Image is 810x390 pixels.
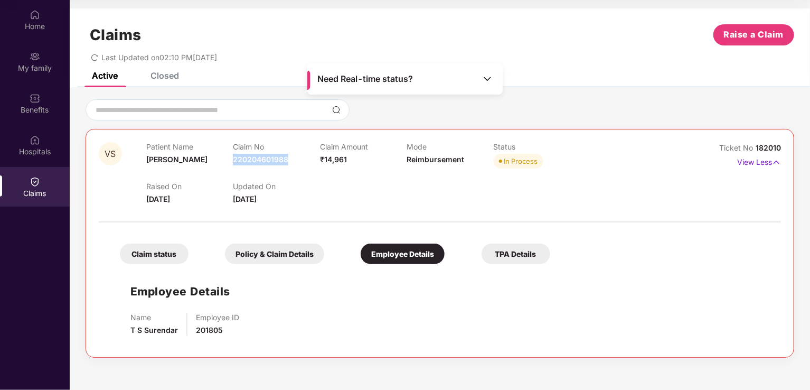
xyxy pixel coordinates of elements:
h1: Employee Details [130,283,230,300]
p: Name [130,313,178,322]
p: Employee ID [196,313,239,322]
img: svg+xml;base64,PHN2ZyB3aWR0aD0iMjAiIGhlaWdodD0iMjAiIHZpZXdCb3g9IjAgMCAyMCAyMCIgZmlsbD0ibm9uZSIgeG... [30,51,40,62]
span: Need Real-time status? [317,73,413,85]
span: VS [105,150,116,159]
img: Toggle Icon [482,73,493,84]
p: Raised On [146,182,233,191]
img: svg+xml;base64,PHN2ZyBpZD0iU2VhcmNoLTMyeDMyIiB4bWxucz0iaHR0cDovL3d3dy53My5vcmcvMjAwMC9zdmciIHdpZH... [332,106,341,114]
img: svg+xml;base64,PHN2ZyBpZD0iSG9tZSIgeG1sbnM9Imh0dHA6Ly93d3cudzMub3JnLzIwMDAvc3ZnIiB3aWR0aD0iMjAiIG... [30,10,40,20]
span: Reimbursement [407,155,464,164]
span: [DATE] [233,194,257,203]
span: Last Updated on 02:10 PM[DATE] [101,53,217,62]
div: Closed [150,70,179,81]
button: Raise a Claim [713,24,794,45]
div: TPA Details [482,244,550,264]
img: svg+xml;base64,PHN2ZyBpZD0iQ2xhaW0iIHhtbG5zPSJodHRwOi8vd3d3LnczLm9yZy8yMDAwL3N2ZyIgd2lkdGg9IjIwIi... [30,177,40,187]
div: Policy & Claim Details [225,244,324,264]
div: In Process [504,156,538,166]
span: Raise a Claim [724,28,784,41]
div: Employee Details [361,244,445,264]
p: Claim No [233,142,319,151]
p: Mode [407,142,493,151]
p: View Less [737,154,781,168]
img: svg+xml;base64,PHN2ZyB4bWxucz0iaHR0cDovL3d3dy53My5vcmcvMjAwMC9zdmciIHdpZHRoPSIxNyIgaGVpZ2h0PSIxNy... [772,156,781,168]
span: ₹14,961 [320,155,347,164]
div: Claim status [120,244,189,264]
span: [PERSON_NAME] [146,155,208,164]
span: T S Surendar [130,326,178,335]
span: redo [91,53,98,62]
div: Active [92,70,118,81]
p: Updated On [233,182,319,191]
p: Status [494,142,580,151]
span: 201805 [196,326,223,335]
span: 220204601988 [233,155,288,164]
span: Ticket No [719,143,756,152]
span: [DATE] [146,194,170,203]
p: Patient Name [146,142,233,151]
h1: Claims [90,26,142,44]
img: svg+xml;base64,PHN2ZyBpZD0iSG9zcGl0YWxzIiB4bWxucz0iaHR0cDovL3d3dy53My5vcmcvMjAwMC9zdmciIHdpZHRoPS... [30,135,40,145]
p: Claim Amount [320,142,407,151]
img: svg+xml;base64,PHN2ZyBpZD0iQmVuZWZpdHMiIHhtbG5zPSJodHRwOi8vd3d3LnczLm9yZy8yMDAwL3N2ZyIgd2lkdGg9Ij... [30,93,40,104]
span: 182010 [756,143,781,152]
